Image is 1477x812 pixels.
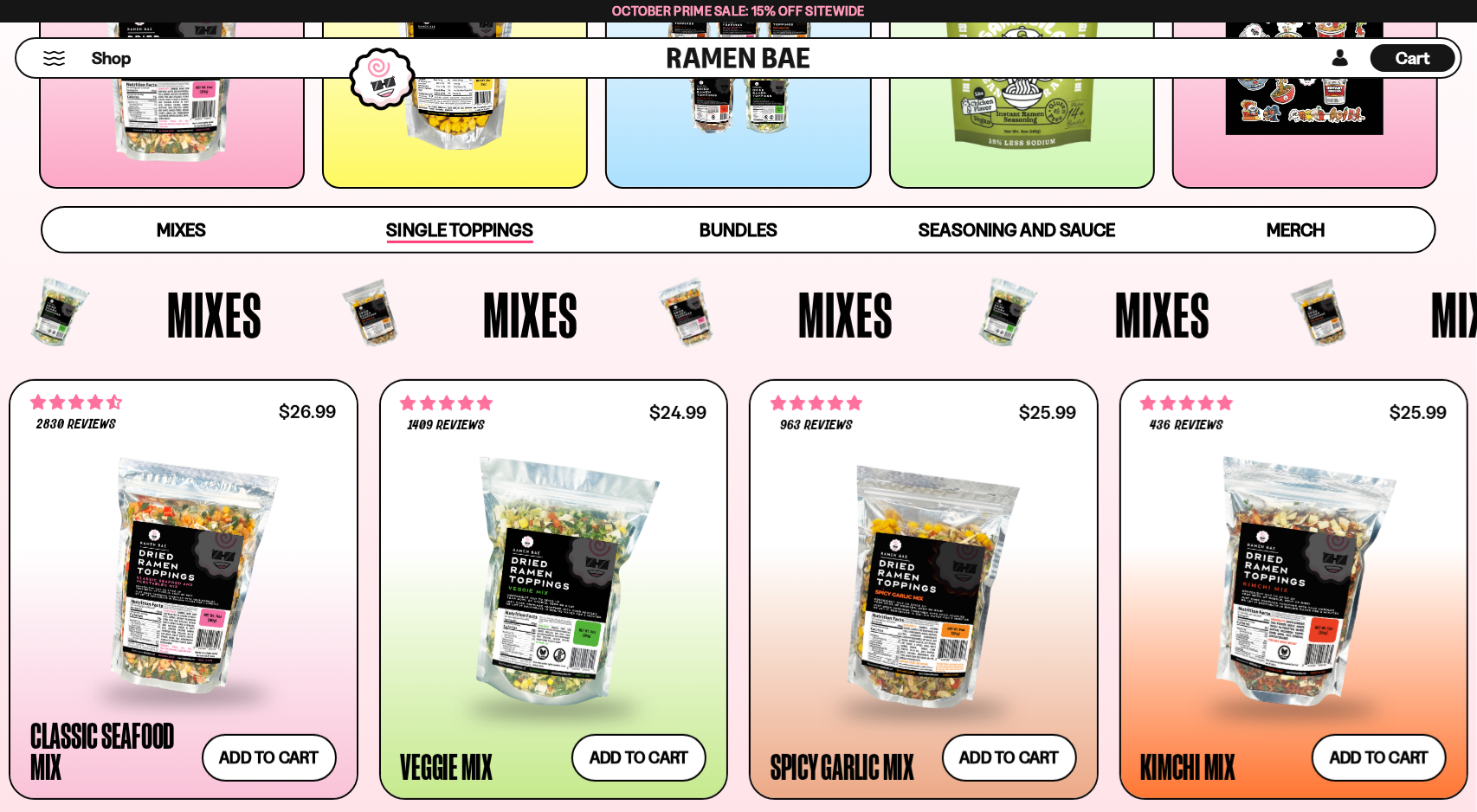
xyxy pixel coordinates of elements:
div: $25.99 [1390,404,1447,421]
div: $24.99 [649,404,706,421]
div: Kimchi Mix [1141,751,1236,782]
span: October Prime Sale: 15% off Sitewide [612,3,865,19]
a: Mixes [42,208,321,252]
span: Mixes [167,282,262,346]
a: Shop [92,44,131,72]
div: Veggie Mix [401,751,493,782]
div: Spicy Garlic Mix [771,751,914,782]
span: 1409 reviews [408,419,485,433]
span: Cart [1396,48,1430,68]
span: 4.68 stars [30,391,122,414]
span: Single Toppings [387,219,533,243]
span: Shop [92,47,131,70]
button: Mobile Menu Trigger [42,51,66,66]
span: Mixes [1115,282,1210,346]
div: $25.99 [1019,404,1076,421]
span: Bundles [700,219,777,241]
a: 4.76 stars 1409 reviews $24.99 Veggie Mix Add to cart [379,379,729,800]
span: 963 reviews [780,419,853,433]
button: Add to cart [942,734,1077,782]
a: 4.68 stars 2830 reviews $26.99 Classic Seafood Mix Add to cart [9,379,358,800]
button: Add to cart [571,734,706,782]
span: 4.76 stars [401,392,493,415]
button: Add to cart [202,734,337,782]
span: Mixes [157,219,206,241]
span: Mixes [798,282,893,346]
div: Cart [1371,39,1455,77]
span: 436 reviews [1150,419,1222,433]
a: 4.75 stars 963 reviews $25.99 Spicy Garlic Mix Add to cart [749,379,1099,800]
a: Merch [1157,208,1435,252]
span: Merch [1267,219,1325,241]
span: 4.75 stars [771,392,862,415]
span: 2830 reviews [36,418,116,432]
div: $26.99 [279,403,336,420]
span: Mixes [483,282,578,346]
a: Bundles [599,208,878,252]
span: Seasoning and Sauce [919,219,1115,241]
div: Classic Seafood Mix [30,719,193,782]
span: 4.76 stars [1141,392,1233,415]
a: Single Toppings [320,208,599,252]
a: 4.76 stars 436 reviews $25.99 Kimchi Mix Add to cart [1119,379,1469,800]
button: Add to cart [1312,734,1447,782]
a: Seasoning and Sauce [878,208,1157,252]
